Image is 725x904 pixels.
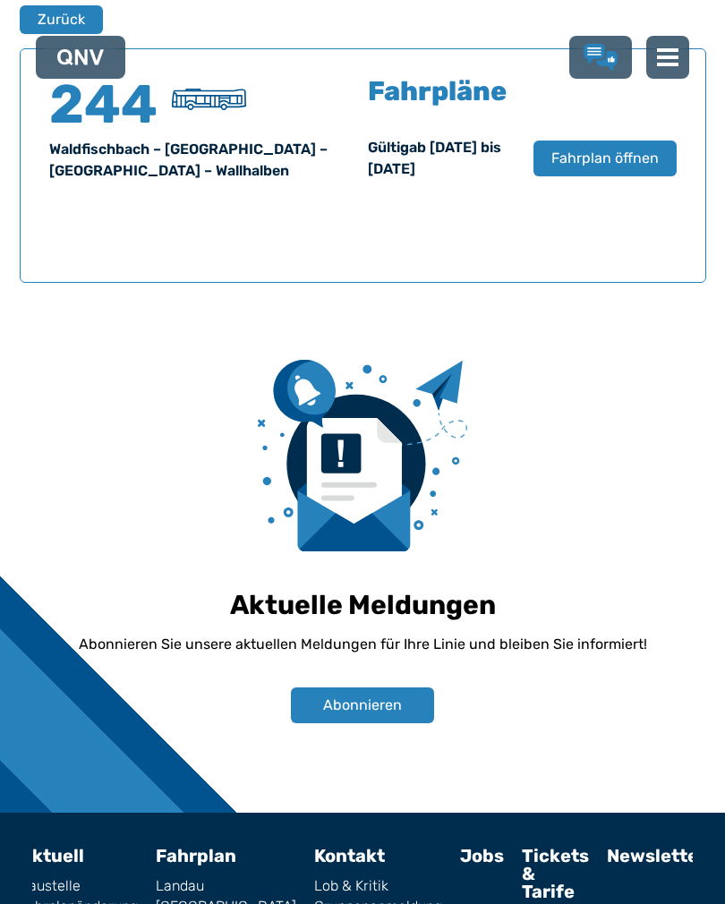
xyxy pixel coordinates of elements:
[20,845,84,866] a: Aktuell
[314,845,385,866] a: Kontakt
[156,879,296,893] a: Landau
[533,141,677,176] button: Fahrplan öffnen
[49,139,358,182] div: Waldfischbach – [GEOGRAPHIC_DATA] – [GEOGRAPHIC_DATA] – Wallhalben
[156,845,236,866] a: Fahrplan
[20,5,103,34] button: Zurück
[522,845,589,902] a: Tickets & Tarife
[323,695,402,716] span: Abonnieren
[314,879,442,893] a: Lob & Kritik
[172,89,246,110] img: Überlandbus
[258,360,467,551] img: newsletter
[657,47,678,68] img: menu
[230,589,496,621] h1: Aktuelle Meldungen
[20,879,138,893] a: Baustelle
[551,148,659,169] span: Fahrplan öffnen
[368,78,507,105] h5: Fahrpläne
[607,845,706,866] a: Newsletter
[79,634,647,655] p: Abonnieren Sie unsere aktuellen Meldungen für Ihre Linie und bleiben Sie informiert!
[57,49,104,65] img: QNV Logo
[460,845,504,866] a: Jobs
[57,43,104,72] a: QNV Logo
[291,687,434,723] button: Abonnieren
[20,5,91,34] a: Zurück
[368,137,516,180] div: Gültig ab [DATE] bis [DATE]
[49,78,157,132] h4: 244
[584,44,618,71] a: Lob & Kritik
